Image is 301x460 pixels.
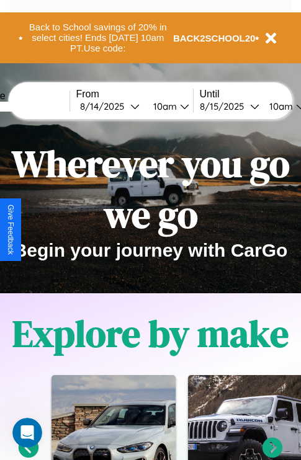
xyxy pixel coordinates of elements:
[76,100,143,113] button: 8/14/2025
[200,100,250,112] div: 8 / 15 / 2025
[80,100,130,112] div: 8 / 14 / 2025
[12,418,42,448] iframe: Intercom live chat
[143,100,193,113] button: 10am
[173,33,256,43] b: BACK2SCHOOL20
[76,89,193,100] label: From
[12,308,289,359] h1: Explore by make
[23,19,173,57] button: Back to School savings of 20% in select cities! Ends [DATE] 10am PT.Use code:
[263,100,296,112] div: 10am
[6,205,15,255] div: Give Feedback
[147,100,180,112] div: 10am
